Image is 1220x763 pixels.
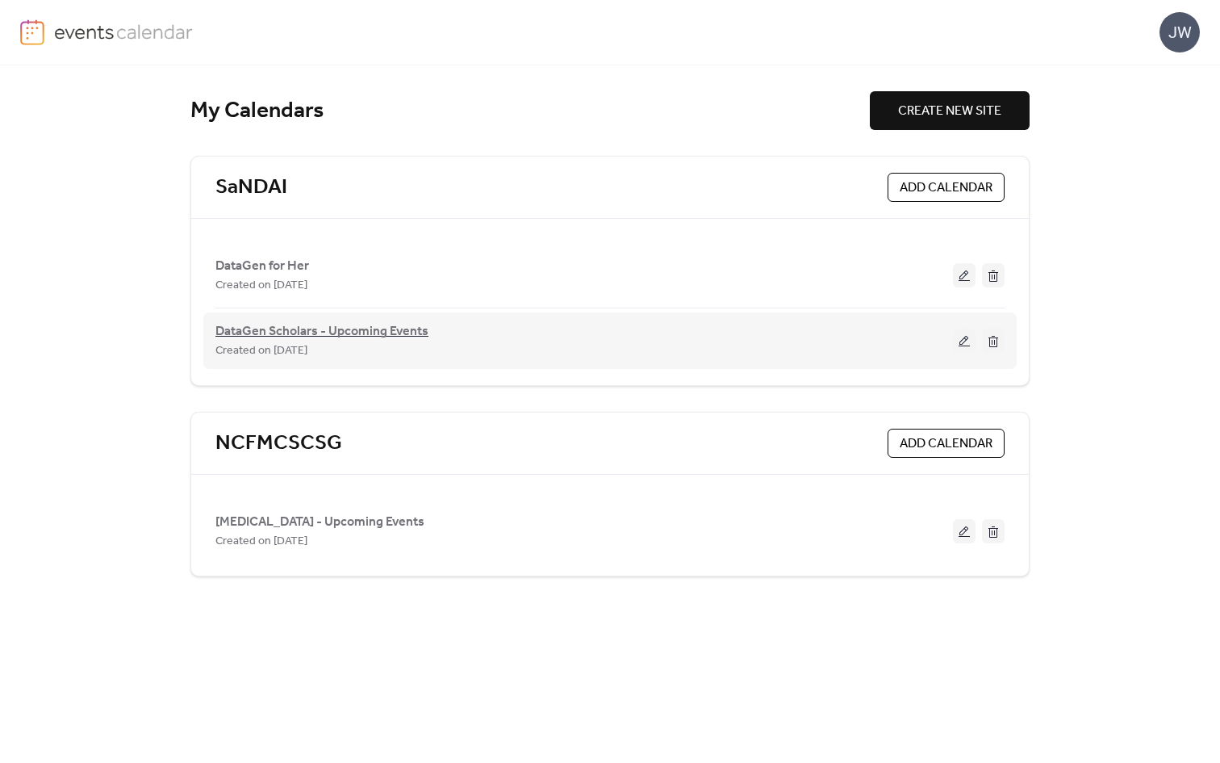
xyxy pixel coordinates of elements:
a: DataGen Scholars - Upcoming Events [215,327,428,337]
span: Created on [DATE] [215,276,307,296]
img: logo [20,19,44,45]
span: Created on [DATE] [215,342,307,361]
div: JW [1159,12,1200,52]
span: CREATE NEW SITE [898,102,1001,121]
span: Created on [DATE] [215,532,307,551]
a: [MEDICAL_DATA] - Upcoming Events [215,518,424,526]
span: ADD CALENDAR [900,178,992,198]
button: CREATE NEW SITE [870,91,1030,130]
a: NCFMCSCSG [215,430,342,457]
div: My Calendars [190,97,870,125]
a: SaNDAI [215,174,287,201]
img: logo-type [54,19,194,44]
span: ADD CALENDAR [900,434,992,454]
button: ADD CALENDAR [888,429,1005,458]
span: DataGen for Her [215,257,309,276]
button: ADD CALENDAR [888,173,1005,202]
span: [MEDICAL_DATA] - Upcoming Events [215,513,424,532]
span: DataGen Scholars - Upcoming Events [215,322,428,342]
a: DataGen for Her [215,262,309,270]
